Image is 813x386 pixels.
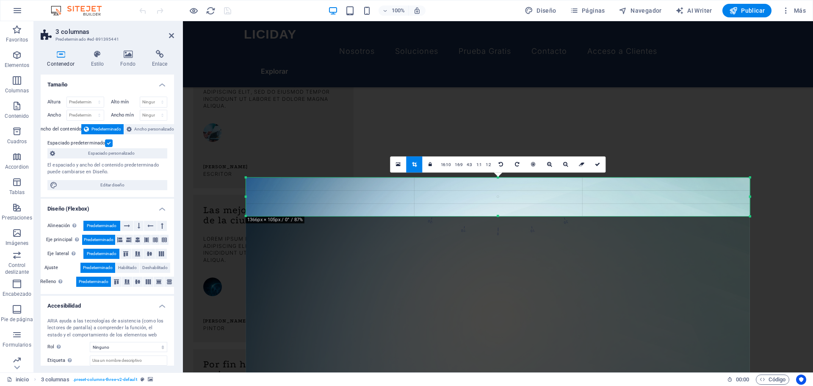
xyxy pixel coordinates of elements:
[91,124,121,134] span: Predeterminado
[114,50,146,68] h4: Fondo
[5,87,29,94] p: Columnas
[521,4,560,17] div: Diseño (Ctrl+Alt+Y)
[55,36,157,43] h3: Predeterminado #ed-891395441
[41,375,69,385] span: Haz clic para seleccionar y doble clic para editar
[46,235,82,245] label: Eje principal
[525,156,542,172] a: Centro
[111,100,140,104] label: Alto mín
[206,6,216,16] i: Volver a cargar página
[5,164,29,170] p: Accordion
[49,6,112,16] img: Editor Logo
[1,316,33,323] p: Pie de página
[83,221,120,231] button: Predeterminado
[390,156,406,172] a: Selecciona archivos del administrador de archivos, de la galería de fotos o carga archivo(s)
[47,249,83,259] label: Eje lateral
[590,156,606,172] a: Confirmar
[729,6,765,15] span: Publicar
[76,277,111,287] button: Predeterminado
[509,156,525,172] a: Girar 90° a la derecha
[47,148,167,158] button: Espaciado personalizado
[140,263,170,273] button: Deshabilitado
[55,28,174,36] h2: 3 columnas
[82,235,115,245] button: Predeterminado
[423,156,439,172] a: Conservar relación de aspecto
[406,156,423,172] a: Modo de recorte
[47,138,105,148] label: Espaciado predeterminado
[80,263,115,273] button: Predeterminado
[79,277,108,287] span: Predeterminado
[41,75,174,90] h4: Tamaño
[118,263,137,273] span: Habilitado
[47,342,63,352] span: Rol
[558,156,574,172] a: Alejar
[619,6,662,15] span: Navegador
[41,375,153,385] nav: breadcrumb
[6,240,28,247] p: Imágenes
[474,157,484,173] a: 1:1
[246,217,304,223] div: 1366px × 105px / 0° / 87%
[675,6,712,15] span: AI Writer
[542,156,558,172] a: Acercar
[521,4,560,17] button: Diseño
[84,50,114,68] h4: Estilo
[44,263,80,273] label: Ajuste
[134,124,174,134] span: Ancho personalizado
[58,148,165,158] span: Espaciado personalizado
[47,180,167,190] button: Editar diseño
[40,277,76,287] label: Relleno
[87,249,116,259] span: Predeterminado
[391,6,405,16] h6: 100%
[188,6,199,16] button: Haz clic para salir del modo de previsualización y seguir editando
[6,36,28,43] p: Favoritos
[41,199,174,214] h4: Diseño (Flexbox)
[570,6,605,15] span: Páginas
[465,157,474,173] a: 4:3
[484,157,493,173] a: 1:2
[148,377,153,382] i: Este elemento contiene un fondo
[145,50,174,68] h4: Enlace
[87,221,116,231] span: Predeterminado
[90,355,167,366] input: Usa un nombre descriptivo
[47,162,167,176] div: El espaciado y ancho del contenido predeterminado puede cambiarse en Diseño.
[525,6,556,15] span: Diseño
[2,214,32,221] p: Prestaciones
[453,157,465,173] a: 16:9
[205,6,216,16] button: reload
[574,156,590,172] a: Restablecer
[778,4,809,17] button: Más
[60,180,165,190] span: Editar diseño
[742,376,743,383] span: :
[3,291,31,297] p: Encabezado
[81,124,124,134] button: Predeterminado
[493,156,509,172] a: Girar 90° a la izquierda
[722,4,772,17] button: Publicar
[567,4,608,17] button: Páginas
[796,375,806,385] button: Usercentrics
[379,6,409,16] button: 100%
[84,235,113,245] span: Predeterminado
[124,124,177,134] button: Ancho personalizado
[41,50,84,68] h4: Contenedor
[41,296,174,311] h4: Accesibilidad
[9,189,25,196] p: Tablas
[47,221,83,231] label: Alineación
[413,7,421,14] i: Al redimensionar, ajustar el nivel de zoom automáticamente para ajustarse al dispositivo elegido.
[760,375,785,385] span: Código
[142,263,168,273] span: Deshabilitado
[7,138,27,145] p: Cuadros
[47,318,167,339] div: ARIA ayuda a las tecnologías de asistencia (como los lectores de pantalla) a comprender la funció...
[3,342,31,348] p: Formularios
[439,157,453,173] a: 16:10
[73,375,137,385] span: . preset-columns-three-v2-default
[5,113,29,119] p: Contenido
[736,375,749,385] span: 00 00
[47,355,90,366] label: Etiqueta
[47,100,66,104] label: Altura
[38,124,82,134] label: Ancho del contenido
[47,113,66,117] label: Ancho
[756,375,789,385] button: Código
[7,375,29,385] a: Haz clic para cancelar la selección y doble clic para abrir páginas
[615,4,665,17] button: Navegador
[782,6,806,15] span: Más
[116,263,139,273] button: Habilitado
